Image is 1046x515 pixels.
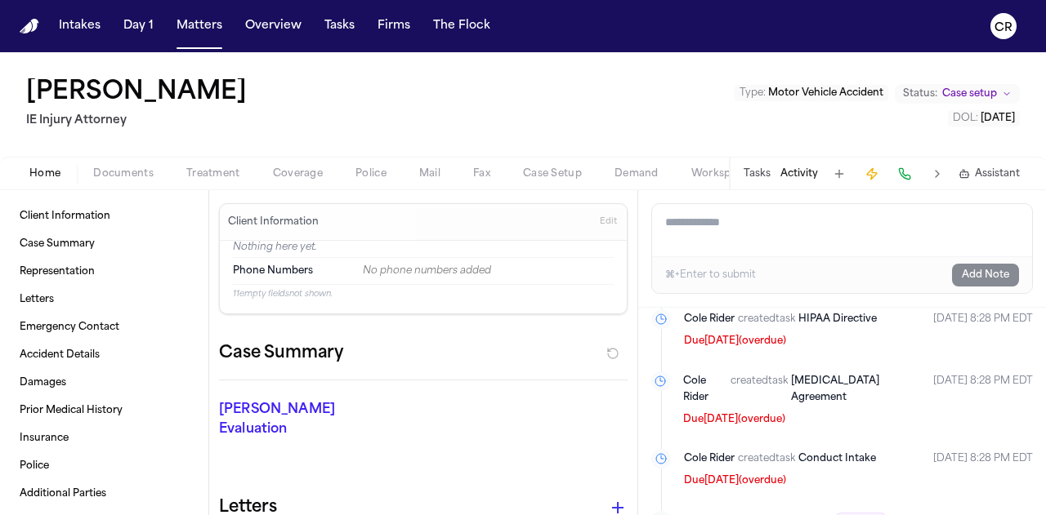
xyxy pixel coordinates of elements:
[981,113,1015,123] span: [DATE]
[20,19,39,34] a: Home
[738,311,795,327] span: created task
[791,373,920,406] a: [MEDICAL_DATA] Agreement
[933,373,1033,428] time: August 13, 2025 at 8:28 PM
[363,264,614,277] div: No phone numbers added
[798,311,877,327] a: HIPAA Directive
[13,314,195,340] a: Emergency Contact
[26,78,247,108] h1: [PERSON_NAME]
[798,314,877,324] span: HIPAA Directive
[20,19,39,34] img: Finch Logo
[419,167,440,180] span: Mail
[225,215,322,229] h3: Client Information
[13,203,195,229] a: Client Information
[170,11,229,41] button: Matters
[233,241,614,257] p: Nothing here yet.
[798,454,876,464] span: Conduct Intake
[683,373,728,406] span: Cole Rider
[691,167,754,180] span: Workspaces
[683,412,921,428] p: Due [DATE] (overdue)
[948,110,1020,127] button: Edit DOL: 2025-05-07
[239,11,308,41] button: Overview
[791,376,879,402] span: [MEDICAL_DATA] Agreement
[731,373,788,406] span: created task
[780,167,818,180] button: Activity
[933,451,1033,490] time: August 13, 2025 at 8:28 PM
[684,311,735,327] span: Cole Rider
[933,311,1033,350] time: August 13, 2025 at 8:28 PM
[684,451,735,467] span: Cole Rider
[953,113,978,123] span: DOL :
[860,162,883,185] button: Create Immediate Task
[26,78,247,108] button: Edit matter name
[219,340,343,366] h2: Case Summary
[318,11,361,41] button: Tasks
[665,269,756,282] div: ⌘+Enter to submit
[615,167,659,180] span: Demand
[13,425,195,451] a: Insurance
[371,11,417,41] button: Firms
[473,167,490,180] span: Fax
[52,11,107,41] button: Intakes
[903,87,937,100] span: Status:
[13,259,195,285] a: Representation
[427,11,497,41] button: The Flock
[13,342,195,368] a: Accident Details
[684,334,877,350] p: Due [DATE] (overdue)
[273,167,323,180] span: Coverage
[975,167,1020,180] span: Assistant
[26,111,253,131] h2: IE Injury Attorney
[798,451,876,467] a: Conduct Intake
[893,162,916,185] button: Make a Call
[600,216,617,228] span: Edit
[219,400,342,439] p: [PERSON_NAME] Evaluation
[959,167,1020,180] button: Assistant
[768,88,883,98] span: Motor Vehicle Accident
[13,370,195,396] a: Damages
[595,209,622,235] button: Edit
[895,84,1020,104] button: Change status from Case setup
[13,397,195,424] a: Prior Medical History
[744,167,771,180] button: Tasks
[523,167,582,180] span: Case Setup
[233,264,313,277] span: Phone Numbers
[13,286,195,313] a: Letters
[952,264,1019,286] button: Add Note
[942,87,997,100] span: Case setup
[233,288,614,300] p: 11 empty fields not shown.
[735,85,888,101] button: Edit Type: Motor Vehicle Accident
[684,473,876,490] p: Due [DATE] (overdue)
[13,453,195,479] a: Police
[740,88,766,98] span: Type :
[186,167,240,180] span: Treatment
[13,231,195,257] a: Case Summary
[29,167,60,180] span: Home
[355,167,387,180] span: Police
[828,162,851,185] button: Add Task
[93,167,154,180] span: Documents
[738,451,795,467] span: created task
[13,481,195,507] a: Additional Parties
[117,11,160,41] button: Day 1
